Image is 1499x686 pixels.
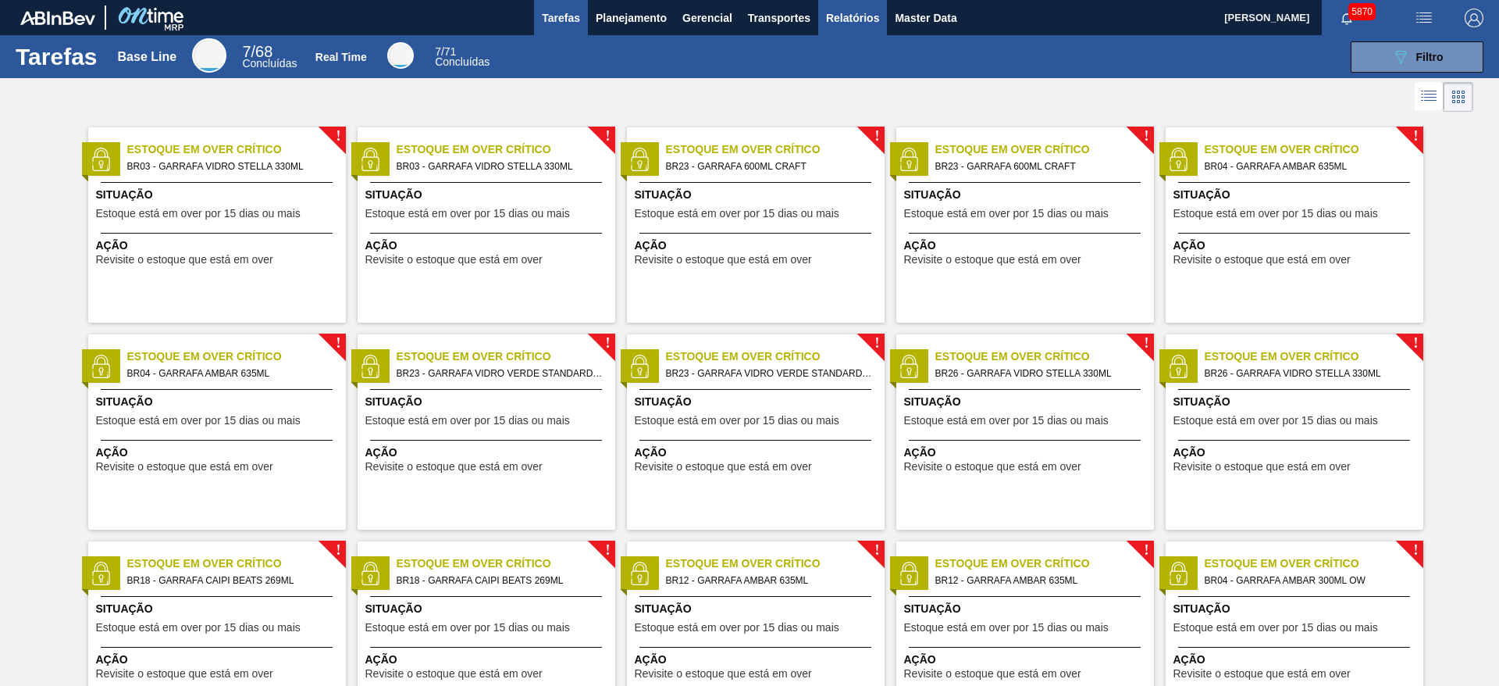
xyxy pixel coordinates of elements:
[895,9,956,27] span: Master Data
[336,338,340,349] span: !
[1166,355,1190,378] img: status
[1205,348,1423,365] span: Estoque em Over Crítico
[1415,9,1433,27] img: userActions
[435,45,441,58] span: 7
[874,545,879,556] span: !
[904,394,1150,410] span: Situação
[365,415,570,427] span: Estoque está em over por 15 dias ou mais
[397,348,615,365] span: Estoque em Over Crítico
[118,50,177,64] div: Base Line
[935,365,1141,382] span: BR26 - GARRAFA VIDRO STELLA 330ML
[904,445,1150,461] span: Ação
[897,355,920,378] img: status
[748,9,810,27] span: Transportes
[897,562,920,585] img: status
[1173,668,1351,680] span: Revisite o estoque que está em over
[315,51,367,63] div: Real Time
[1351,41,1483,73] button: Filtro
[1205,572,1411,589] span: BR04 - GARRAFA AMBAR 300ML OW
[397,141,615,158] span: Estoque em Over Crítico
[904,622,1109,634] span: Estoque está em over por 15 dias ou mais
[365,394,611,410] span: Situação
[96,208,301,220] span: Estoque está em over por 15 dias ou mais
[596,9,667,27] span: Planejamento
[127,158,333,175] span: BR03 - GARRAFA VIDRO STELLA 330ML
[336,130,340,142] span: !
[358,148,382,171] img: status
[1173,415,1378,427] span: Estoque está em over por 15 dias ou mais
[89,562,112,585] img: status
[1413,545,1418,556] span: !
[1144,545,1148,556] span: !
[336,545,340,556] span: !
[1173,622,1378,634] span: Estoque está em over por 15 dias ou mais
[435,55,490,68] span: Concluídas
[897,148,920,171] img: status
[1173,652,1419,668] span: Ação
[365,208,570,220] span: Estoque está em over por 15 dias ou mais
[96,652,342,668] span: Ação
[542,9,580,27] span: Tarefas
[1413,130,1418,142] span: !
[365,187,611,203] span: Situação
[935,556,1154,572] span: Estoque em Over Crítico
[904,668,1081,680] span: Revisite o estoque que está em over
[1173,187,1419,203] span: Situação
[192,38,226,73] div: Base Line
[1322,7,1372,29] button: Notificações
[666,365,872,382] span: BR23 - GARRAFA VIDRO VERDE STANDARD 600ML
[96,622,301,634] span: Estoque está em over por 15 dias ou mais
[397,572,603,589] span: BR18 - GARRAFA CAIPI BEATS 269ML
[605,545,610,556] span: !
[1348,3,1376,20] span: 5870
[666,158,872,175] span: BR23 - GARRAFA 600ML CRAFT
[935,158,1141,175] span: BR23 - GARRAFA 600ML CRAFT
[365,622,570,634] span: Estoque está em over por 15 dias ou mais
[127,141,346,158] span: Estoque em Over Crítico
[666,556,885,572] span: Estoque em Over Crítico
[1173,254,1351,266] span: Revisite o estoque que está em over
[242,57,297,70] span: Concluídas
[127,556,346,572] span: Estoque em Over Crítico
[935,572,1141,589] span: BR12 - GARRAFA AMBAR 635ML
[635,668,812,680] span: Revisite o estoque que está em over
[89,148,112,171] img: status
[397,365,603,382] span: BR23 - GARRAFA VIDRO VERDE STANDARD 600ML
[1144,130,1148,142] span: !
[1173,394,1419,410] span: Situação
[635,394,881,410] span: Situação
[1173,601,1419,617] span: Situação
[904,187,1150,203] span: Situação
[904,238,1150,254] span: Ação
[435,47,490,67] div: Real Time
[635,187,881,203] span: Situação
[1465,9,1483,27] img: Logout
[635,415,839,427] span: Estoque está em over por 15 dias ou mais
[96,254,273,266] span: Revisite o estoque que está em over
[904,461,1081,473] span: Revisite o estoque que está em over
[365,445,611,461] span: Ação
[666,348,885,365] span: Estoque em Over Crítico
[1444,82,1473,112] div: Visão em Cards
[242,43,272,60] span: / 68
[628,562,651,585] img: status
[605,130,610,142] span: !
[605,338,610,349] span: !
[635,208,839,220] span: Estoque está em over por 15 dias ou mais
[628,355,651,378] img: status
[89,355,112,378] img: status
[397,158,603,175] span: BR03 - GARRAFA VIDRO STELLA 330ML
[635,652,881,668] span: Ação
[365,238,611,254] span: Ação
[96,668,273,680] span: Revisite o estoque que está em over
[628,148,651,171] img: status
[242,43,251,60] span: 7
[127,572,333,589] span: BR18 - GARRAFA CAIPI BEATS 269ML
[1173,445,1419,461] span: Ação
[904,254,1081,266] span: Revisite o estoque que está em over
[127,365,333,382] span: BR04 - GARRAFA AMBAR 635ML
[242,45,297,69] div: Base Line
[1166,148,1190,171] img: status
[365,652,611,668] span: Ação
[635,461,812,473] span: Revisite o estoque que está em over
